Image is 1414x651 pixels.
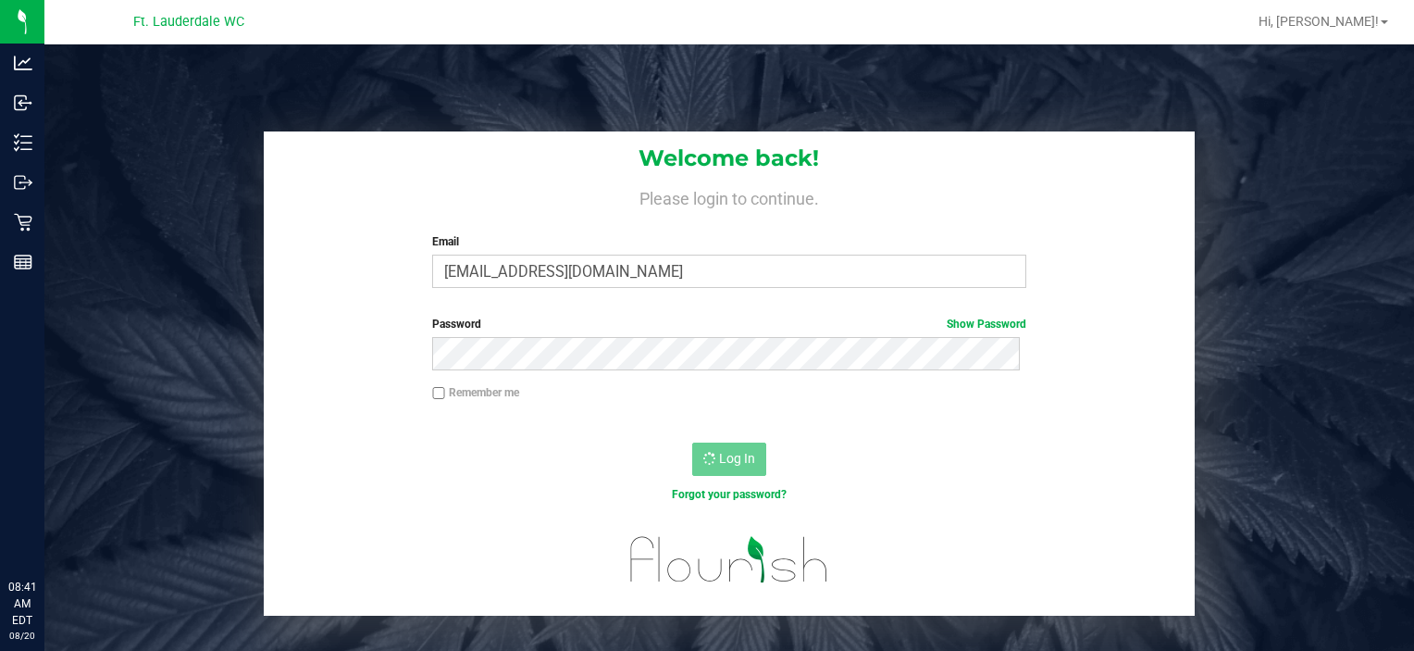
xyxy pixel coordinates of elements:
inline-svg: Inventory [14,133,32,152]
span: Log In [719,451,755,466]
p: 08/20 [8,629,36,643]
inline-svg: Reports [14,253,32,271]
label: Email [432,233,1025,250]
span: Ft. Lauderdale WC [133,14,244,30]
inline-svg: Analytics [14,54,32,72]
label: Remember me [432,384,519,401]
inline-svg: Outbound [14,173,32,192]
h1: Welcome back! [264,146,1196,170]
a: Show Password [947,318,1026,331]
button: Log In [692,443,766,476]
span: Hi, [PERSON_NAME]! [1259,14,1379,29]
input: Remember me [432,387,445,400]
a: Forgot your password? [672,488,787,501]
p: 08:41 AM EDT [8,579,36,629]
h4: Please login to continue. [264,185,1196,207]
inline-svg: Retail [14,213,32,232]
img: flourish_logo.svg [613,522,846,597]
span: Password [432,318,481,331]
inline-svg: Inbound [14,94,32,112]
